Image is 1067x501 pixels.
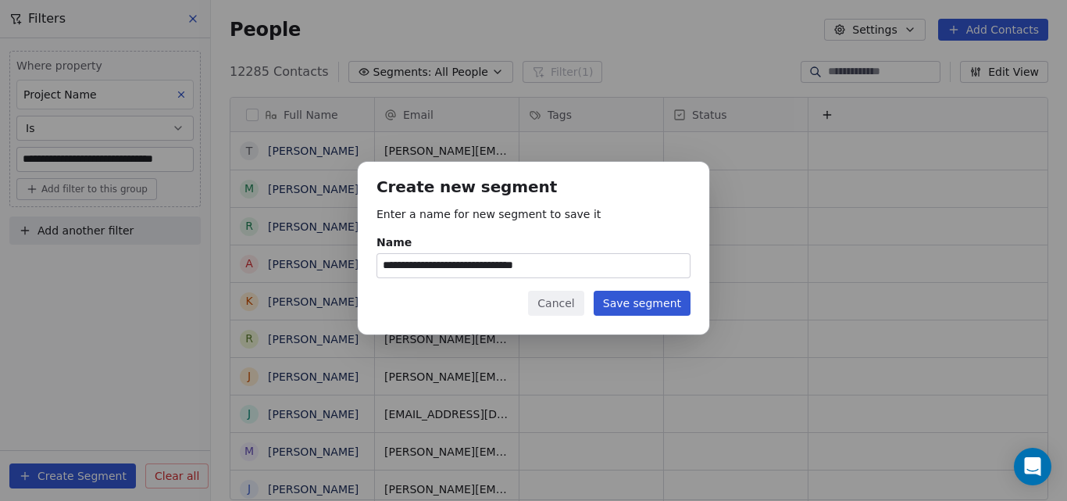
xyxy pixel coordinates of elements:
button: Save segment [594,291,691,316]
button: Cancel [528,291,583,316]
input: Name [377,254,690,277]
div: Name [376,234,691,250]
p: Enter a name for new segment to save it [376,206,691,222]
h1: Create new segment [376,181,691,197]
